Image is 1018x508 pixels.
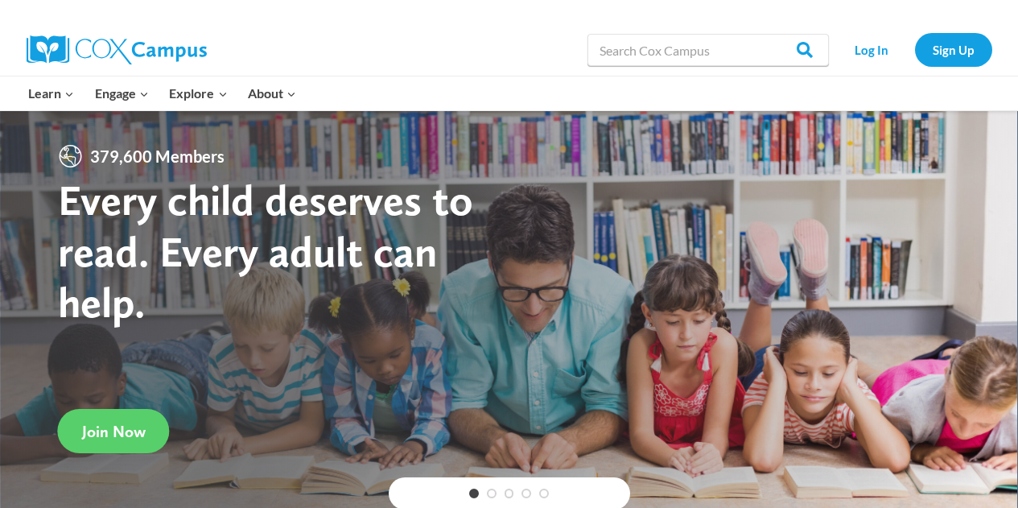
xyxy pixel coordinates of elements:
input: Search Cox Campus [587,34,829,66]
strong: Every child deserves to read. Every adult can help. [58,174,473,328]
a: 3 [505,489,514,498]
span: 379,600 Members [84,143,231,169]
nav: Primary Navigation [19,76,307,110]
span: Engage [95,83,149,104]
nav: Secondary Navigation [837,33,992,66]
span: Join Now [82,422,146,441]
a: Join Now [58,409,170,453]
span: Learn [28,83,74,104]
a: 2 [487,489,497,498]
a: 4 [521,489,531,498]
a: 5 [539,489,549,498]
a: 1 [469,489,479,498]
span: Explore [169,83,227,104]
a: Sign Up [915,33,992,66]
img: Cox Campus [27,35,207,64]
span: About [248,83,296,104]
a: Log In [837,33,907,66]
